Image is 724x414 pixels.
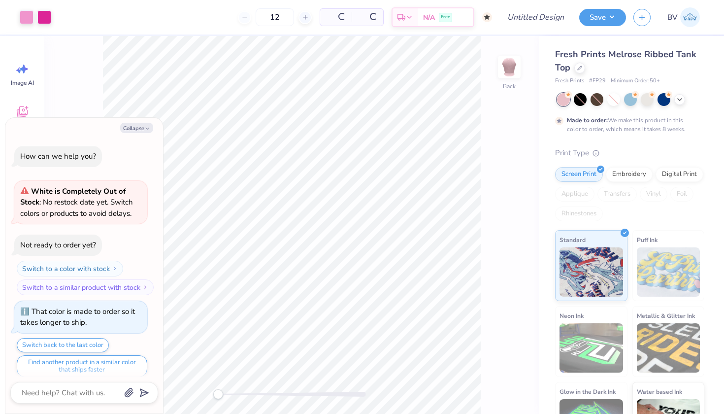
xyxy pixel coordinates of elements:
[606,167,653,182] div: Embroidery
[17,261,123,276] button: Switch to a color with stock
[555,147,704,159] div: Print Type
[567,116,608,124] strong: Made to order:
[17,355,147,377] button: Find another product in a similar color that ships faster
[499,57,519,77] img: Back
[656,167,703,182] div: Digital Print
[680,7,700,27] img: Brooke Vos
[20,240,96,250] div: Not ready to order yet?
[213,389,223,399] div: Accessibility label
[555,48,696,73] span: Fresh Prints Melrose Ribbed Tank Top
[142,284,148,290] img: Switch to a similar product with stock
[555,167,603,182] div: Screen Print
[17,338,109,352] button: Switch back to the last color
[20,186,126,207] strong: White is Completely Out of Stock
[667,12,678,23] span: BV
[20,307,135,328] div: That color is made to order so it takes longer to ship.
[559,247,623,297] img: Standard
[20,151,96,161] div: How can we help you?
[559,323,623,373] img: Neon Ink
[112,266,118,272] img: Switch to a color with stock
[441,14,450,21] span: Free
[555,187,594,202] div: Applique
[555,77,584,85] span: Fresh Prints
[670,187,693,202] div: Foil
[637,247,700,297] img: Puff Ink
[637,386,682,397] span: Water based Ink
[555,207,603,221] div: Rhinestones
[11,79,34,87] span: Image AI
[499,7,572,27] input: Untitled Design
[597,187,637,202] div: Transfers
[589,77,606,85] span: # FP29
[503,82,516,91] div: Back
[17,279,154,295] button: Switch to a similar product with stock
[256,8,294,26] input: – –
[20,186,133,218] span: : No restock date yet. Switch colors or products to avoid delays.
[611,77,660,85] span: Minimum Order: 50 +
[423,12,435,23] span: N/A
[579,9,626,26] button: Save
[663,7,704,27] a: BV
[640,187,667,202] div: Vinyl
[637,310,695,321] span: Metallic & Glitter Ink
[567,116,688,134] div: We make this product in this color to order, which means it takes 8 weeks.
[120,123,153,133] button: Collapse
[637,323,700,373] img: Metallic & Glitter Ink
[559,386,616,397] span: Glow in the Dark Ink
[559,310,584,321] span: Neon Ink
[559,235,586,245] span: Standard
[637,235,658,245] span: Puff Ink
